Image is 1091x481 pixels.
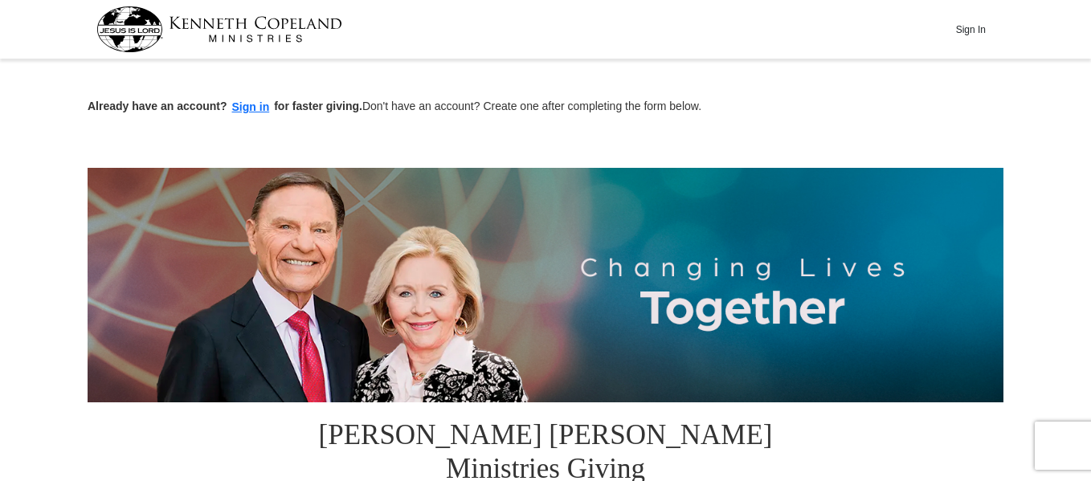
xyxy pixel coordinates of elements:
p: Don't have an account? Create one after completing the form below. [88,98,1003,116]
img: kcm-header-logo.svg [96,6,342,52]
button: Sign In [946,17,995,42]
strong: Already have an account? for faster giving. [88,100,362,112]
button: Sign in [227,98,275,116]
